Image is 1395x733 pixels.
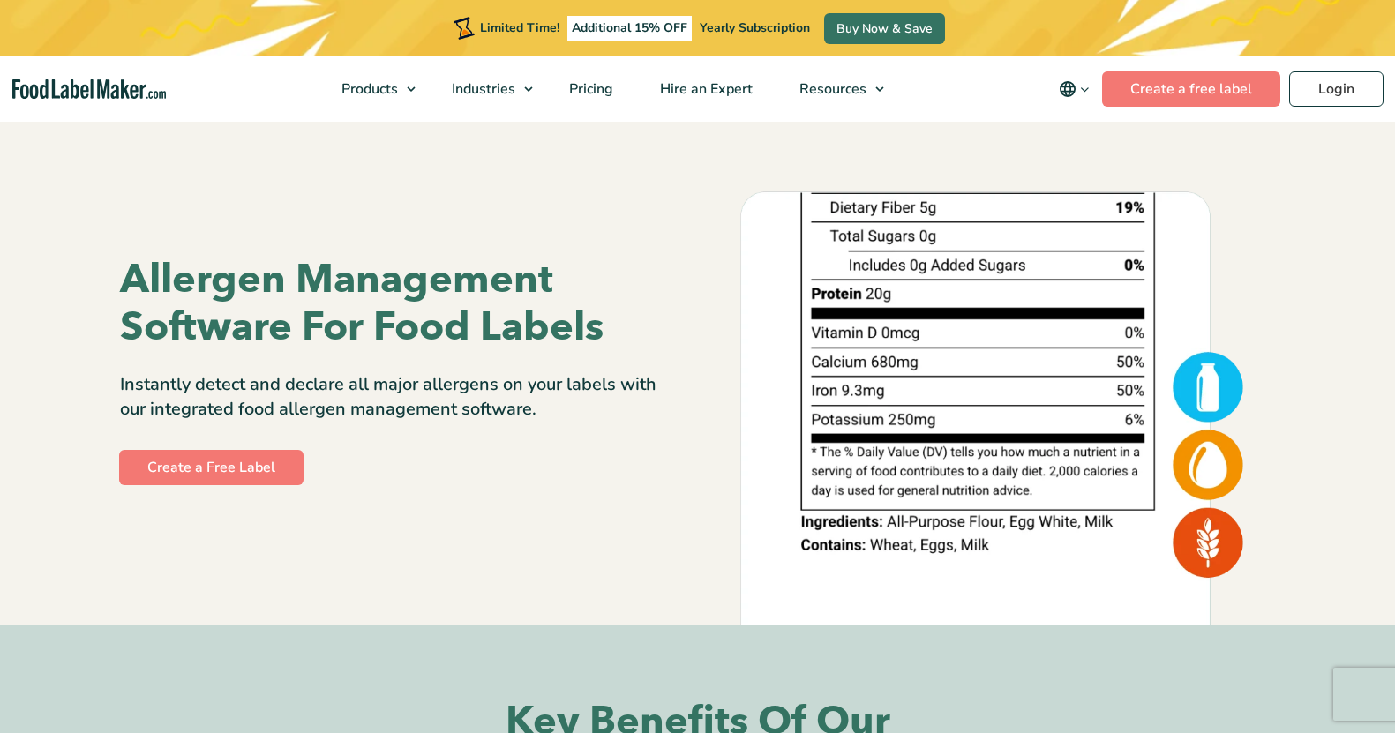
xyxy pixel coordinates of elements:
[567,16,692,41] span: Additional 15% OFF
[794,79,868,99] span: Resources
[336,79,400,99] span: Products
[120,372,685,422] p: Instantly detect and declare all major allergens on your labels with our integrated food allergen...
[120,256,685,351] h1: Allergen Management Software For Food Labels
[655,79,754,99] span: Hire an Expert
[546,56,633,122] a: Pricing
[119,450,304,485] a: Create a Free Label
[824,13,945,44] a: Buy Now & Save
[1289,71,1384,107] a: Login
[1102,71,1280,107] a: Create a free label
[319,56,424,122] a: Products
[429,56,542,122] a: Industries
[564,79,615,99] span: Pricing
[637,56,772,122] a: Hire an Expert
[700,19,810,36] span: Yearly Subscription
[480,19,559,36] span: Limited Time!
[446,79,517,99] span: Industries
[776,56,893,122] a: Resources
